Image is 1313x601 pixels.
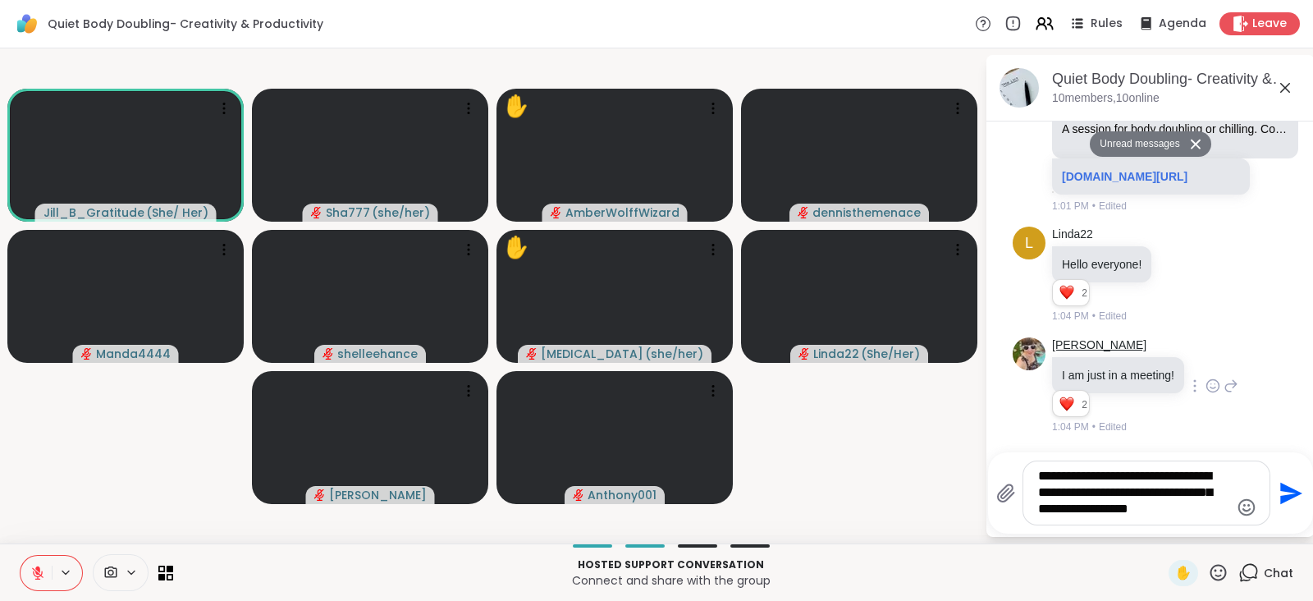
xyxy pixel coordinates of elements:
span: audio-muted [573,489,584,501]
div: Reaction list [1053,391,1082,417]
p: Hello everyone! [1062,256,1141,273]
span: AmberWolffWizard [565,204,679,221]
img: https://sharewell-space-live.sfo3.digitaloceanspaces.com/user-generated/3bf5b473-6236-4210-9da2-3... [1013,337,1045,370]
p: Connect and share with the group [183,572,1159,589]
span: Sha777 [326,204,370,221]
button: Unread messages [1090,131,1184,158]
span: [MEDICAL_DATA] [541,346,643,362]
p: 10 members, 10 online [1052,90,1160,107]
span: • [1092,309,1096,323]
a: [PERSON_NAME] [1052,337,1146,354]
span: audio-muted [323,348,334,360]
div: Reaction list [1053,280,1082,306]
button: Reactions: love [1058,397,1075,411]
span: [PERSON_NAME] [329,487,427,503]
span: • [1092,420,1096,434]
span: 1:04 PM [1052,309,1089,323]
span: Edited [1099,309,1127,323]
span: Manda4444 [96,346,171,362]
span: Anthony001 [588,487,656,503]
span: Rules [1091,16,1123,32]
span: shelleehance [337,346,418,362]
div: ✋ [503,90,529,122]
p: Hosted support conversation [183,557,1159,572]
span: Agenda [1159,16,1206,32]
span: Edited [1099,199,1127,213]
div: A session for body doubling or chilling. Come work on whatever tasks you have! Just want company ... [1062,122,1288,136]
div: Quiet Body Doubling- Creativity & Productivity, [DATE] [1052,69,1302,89]
span: 1:01 PM [1052,199,1089,213]
span: audio-muted [551,207,562,218]
span: audio-muted [526,348,538,360]
a: [DOMAIN_NAME][URL] [1062,170,1187,183]
span: ✋ [1175,563,1192,583]
textarea: Type your message [1038,468,1229,518]
span: L [1025,232,1033,255]
span: ( she/her ) [372,204,430,221]
p: I am just in a meeting! [1062,367,1174,383]
div: ✋ [503,232,529,264]
span: 2 [1082,397,1089,412]
span: Chat [1264,565,1293,581]
span: audio-muted [314,489,326,501]
span: 1:04 PM [1052,420,1089,434]
img: Quiet Body Doubling- Creativity & Productivity, Oct 08 [1000,68,1039,108]
span: audio-muted [311,207,323,218]
span: audio-muted [81,348,93,360]
span: Jill_B_Gratitude [43,204,144,221]
span: Edited [1099,420,1127,434]
span: Leave [1252,16,1287,32]
span: ( She/Her ) [861,346,920,362]
span: 2 [1082,286,1089,300]
a: Linda22 [1052,227,1093,243]
button: Reactions: love [1058,287,1075,300]
button: Emoji picker [1237,498,1256,517]
button: Send [1270,475,1307,512]
img: ShareWell Logomark [13,10,41,38]
span: • [1092,199,1096,213]
span: Linda22 [813,346,859,362]
span: ( She/ Her ) [146,204,208,221]
span: Quiet Body Doubling- Creativity & Productivity [48,16,323,32]
span: audio-muted [798,348,810,360]
span: audio-muted [798,207,809,218]
span: ( she/her ) [645,346,703,362]
span: dennisthemenace [812,204,921,221]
